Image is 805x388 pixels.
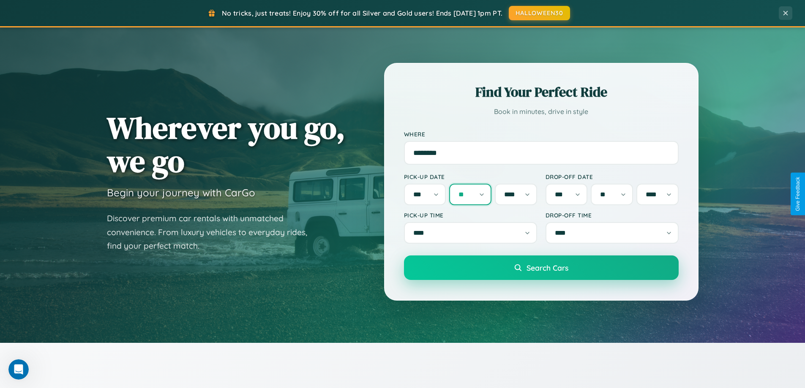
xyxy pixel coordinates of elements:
[404,212,537,219] label: Pick-up Time
[404,173,537,180] label: Pick-up Date
[404,255,679,280] button: Search Cars
[404,83,679,101] h2: Find Your Perfect Ride
[527,263,568,272] span: Search Cars
[107,186,255,199] h3: Begin your journey with CarGo
[404,130,679,138] label: Where
[509,6,570,20] button: HALLOWEEN30
[546,212,679,219] label: Drop-off Time
[107,111,345,178] h1: Wherever you go, we go
[8,359,29,380] iframe: Intercom live chat
[107,212,318,253] p: Discover premium car rentals with unmatched convenience. From luxury vehicles to everyday rides, ...
[546,173,679,180] label: Drop-off Date
[404,106,679,118] p: Book in minutes, drive in style
[795,177,801,211] div: Give Feedback
[222,9,502,17] span: No tricks, just treats! Enjoy 30% off for all Silver and Gold users! Ends [DATE] 1pm PT.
